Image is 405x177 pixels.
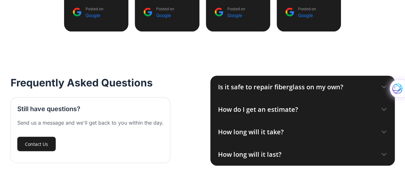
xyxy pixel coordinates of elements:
[17,137,56,151] a: Contact Us
[156,12,174,19] div: Google
[156,6,174,19] div: Posted on
[227,12,245,19] div: Google
[218,105,298,114] div: How do I get an estimate?
[85,6,103,19] div: Posted on
[72,6,103,19] a: Posted on Google
[298,12,316,19] div: Google
[214,6,245,19] a: Posted on Google
[218,150,281,159] div: How long will it last?
[298,6,316,19] div: Posted on
[11,76,153,90] h2: Frequently Asked Questions
[143,6,174,19] a: Posted on Google
[227,6,245,19] div: Posted on
[218,82,343,92] div: Is it safe to repair fiberglass on my own?
[285,6,316,19] a: Posted on Google
[85,12,103,19] div: Google
[218,127,284,137] div: How long will it take?
[17,119,164,127] div: Send us a message and we'll get back to you within the day.
[17,104,80,114] h3: Still have questions?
